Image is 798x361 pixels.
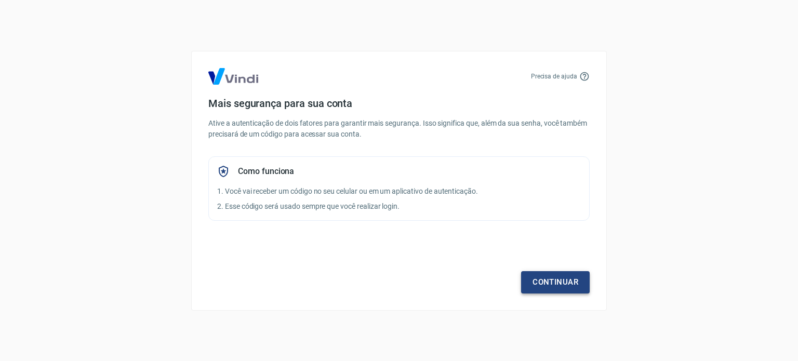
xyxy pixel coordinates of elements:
a: Continuar [521,271,590,293]
p: 1. Você vai receber um código no seu celular ou em um aplicativo de autenticação. [217,186,581,197]
h4: Mais segurança para sua conta [208,97,590,110]
p: Precisa de ajuda [531,72,577,81]
h5: Como funciona [238,166,294,177]
img: Logo Vind [208,68,258,85]
p: Ative a autenticação de dois fatores para garantir mais segurança. Isso significa que, além da su... [208,118,590,140]
p: 2. Esse código será usado sempre que você realizar login. [217,201,581,212]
